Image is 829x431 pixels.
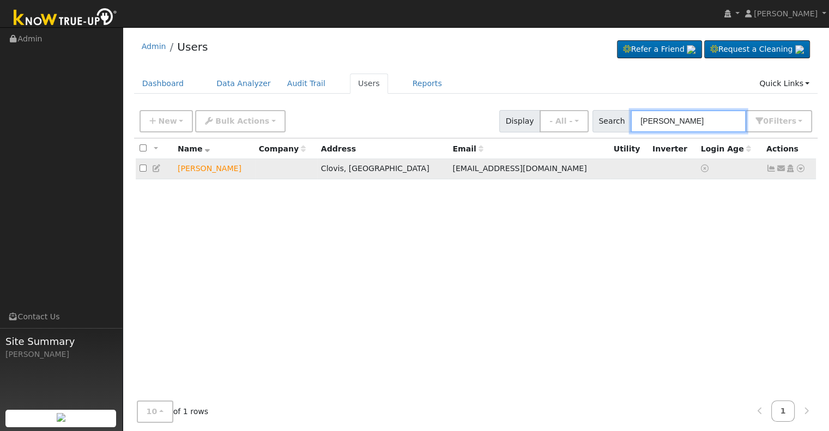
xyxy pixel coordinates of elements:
[452,144,483,153] span: Email
[57,413,65,422] img: retrieve
[592,110,631,132] span: Search
[769,117,796,125] span: Filter
[631,110,746,132] input: Search
[174,159,255,179] td: Lead
[452,164,586,173] span: [EMAIL_ADDRESS][DOMAIN_NAME]
[771,400,795,422] a: 1
[785,164,795,173] a: Login As
[137,400,173,423] button: 10
[147,407,158,416] span: 10
[5,334,117,349] span: Site Summary
[795,45,804,54] img: retrieve
[776,163,786,174] a: zakwel@yahoo.com
[134,74,192,94] a: Dashboard
[704,40,810,59] a: Request a Cleaning
[142,42,166,51] a: Admin
[766,143,812,155] div: Actions
[158,117,177,125] span: New
[499,110,540,132] span: Display
[178,144,210,153] span: Name
[687,45,695,54] img: retrieve
[208,74,279,94] a: Data Analyzer
[350,74,388,94] a: Users
[215,117,269,125] span: Bulk Actions
[701,164,711,173] a: No login access
[652,143,693,155] div: Inverter
[195,110,285,132] button: Bulk Actions
[177,40,208,53] a: Users
[751,74,818,94] a: Quick Links
[317,159,449,179] td: Clovis, [GEOGRAPHIC_DATA]
[791,117,796,125] span: s
[140,110,193,132] button: New
[5,349,117,360] div: [PERSON_NAME]
[279,74,334,94] a: Audit Trail
[614,143,645,155] div: Utility
[540,110,589,132] button: - All -
[766,164,776,173] a: Not connected
[8,6,123,31] img: Know True-Up
[746,110,812,132] button: 0Filters
[259,144,306,153] span: Company name
[701,144,751,153] span: Days since last login
[137,400,209,423] span: of 1 rows
[796,163,806,174] a: Other actions
[617,40,702,59] a: Refer a Friend
[754,9,818,18] span: [PERSON_NAME]
[404,74,450,94] a: Reports
[152,164,162,173] a: Edit User
[321,143,445,155] div: Address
